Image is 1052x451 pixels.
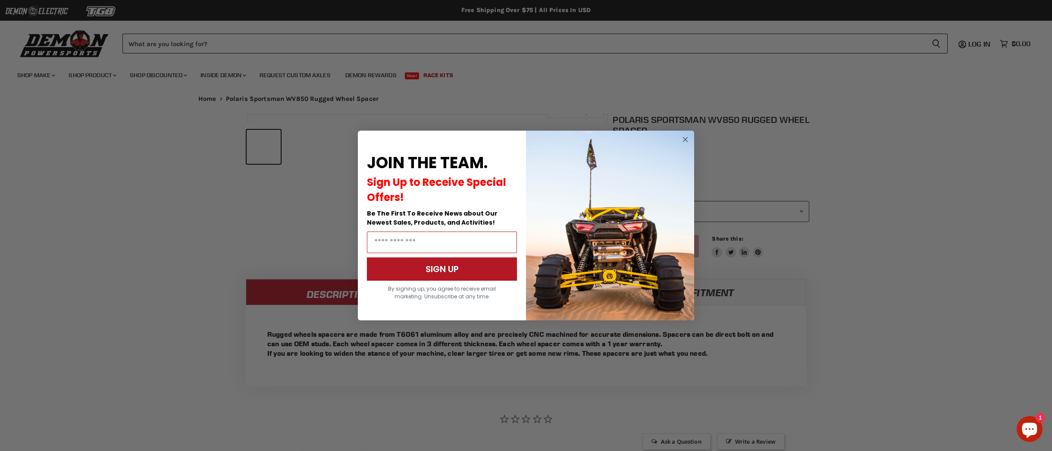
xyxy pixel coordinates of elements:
[367,175,506,204] span: Sign Up to Receive Special Offers!
[367,209,498,227] span: Be The First To Receive News about Our Newest Sales, Products, and Activities!
[367,152,488,174] span: JOIN THE TEAM.
[526,131,694,320] img: a9095488-b6e7-41ba-879d-588abfab540b.jpeg
[680,134,691,145] button: Close dialog
[1014,416,1045,444] inbox-online-store-chat: Shopify online store chat
[367,232,517,253] input: Email Address
[367,257,517,281] button: SIGN UP
[388,285,496,300] span: By signing up, you agree to receive email marketing. Unsubscribe at any time.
